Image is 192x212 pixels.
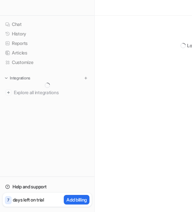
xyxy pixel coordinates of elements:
[3,29,92,38] a: History
[84,76,88,80] img: menu_add.svg
[7,197,9,203] p: 7
[5,89,12,96] img: explore all integrations
[64,195,89,204] button: Add billing
[3,58,92,67] a: Customize
[3,20,92,29] a: Chat
[10,75,30,81] p: Integrations
[3,75,32,81] button: Integrations
[3,182,92,191] a: Help and support
[3,88,92,97] a: Explore all integrations
[14,87,89,98] span: Explore all integrations
[3,39,92,48] a: Reports
[66,196,87,203] p: Add billing
[4,76,9,80] img: expand menu
[3,48,92,57] a: Articles
[13,196,44,203] p: days left on trial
